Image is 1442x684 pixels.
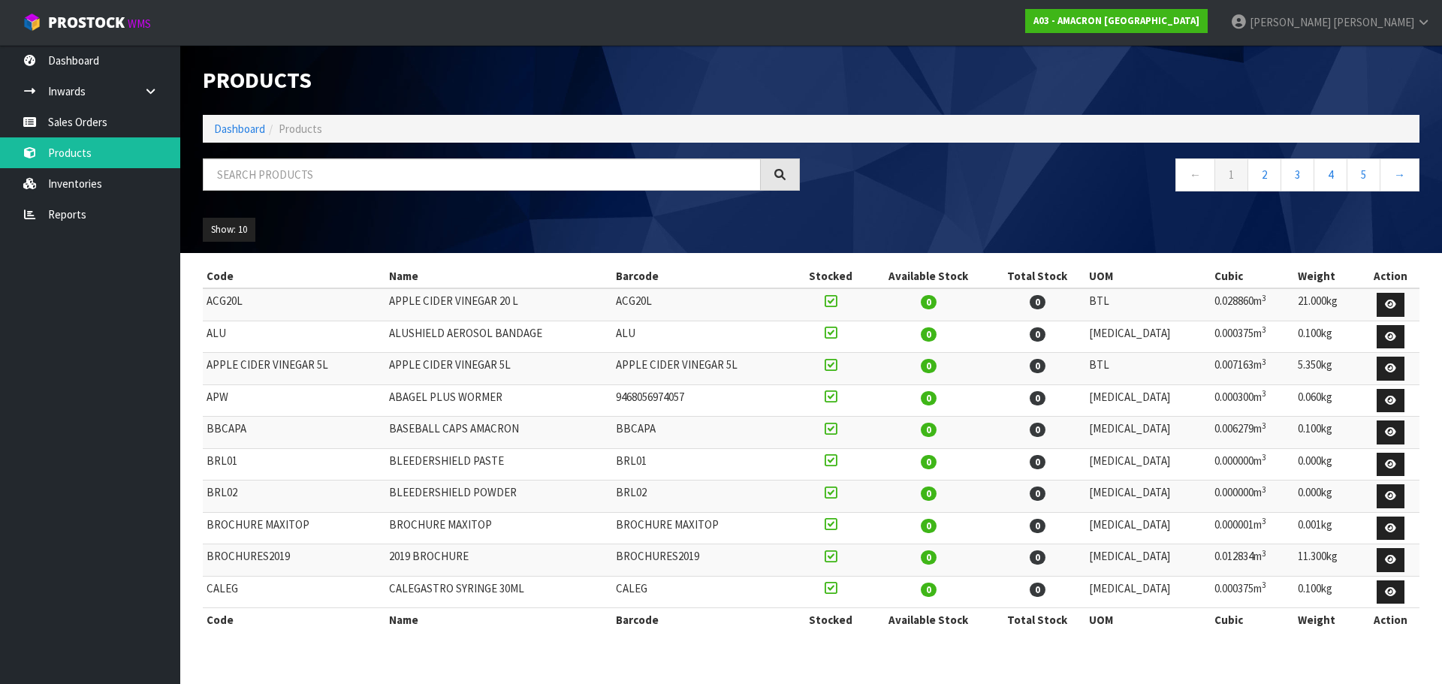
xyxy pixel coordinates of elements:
sup: 3 [1262,388,1266,399]
td: BRL02 [612,481,795,513]
td: 5.350kg [1294,353,1361,385]
sup: 3 [1262,516,1266,526]
span: 0 [921,327,937,342]
td: 0.060kg [1294,384,1361,417]
td: [MEDICAL_DATA] [1085,481,1211,513]
th: Cubic [1211,608,1295,632]
td: BROCHURE MAXITOP [612,512,795,544]
span: 0 [1030,327,1045,342]
td: 0.100kg [1294,321,1361,353]
td: 0.000000m [1211,481,1295,513]
td: 0.001kg [1294,512,1361,544]
span: 0 [921,550,937,565]
th: UOM [1085,608,1211,632]
td: BLEEDERSHIELD PASTE [385,448,612,481]
sup: 3 [1262,324,1266,335]
td: APPLE CIDER VINEGAR 5L [203,353,385,385]
td: ACG20L [203,288,385,321]
a: Dashboard [214,122,265,136]
td: BROCHURES2019 [203,544,385,577]
sup: 3 [1262,420,1266,431]
td: APW [203,384,385,417]
td: 0.000kg [1294,481,1361,513]
span: 0 [921,359,937,373]
span: 0 [1030,583,1045,597]
td: [MEDICAL_DATA] [1085,576,1211,608]
a: 2 [1247,158,1281,191]
span: 0 [921,519,937,533]
th: Stocked [795,264,867,288]
span: 0 [1030,487,1045,501]
span: [PERSON_NAME] [1250,15,1331,29]
th: Action [1361,264,1419,288]
a: 1 [1214,158,1248,191]
td: CALEGASTRO SYRINGE 30ML [385,576,612,608]
td: 9468056974057 [612,384,795,417]
td: BTL [1085,353,1211,385]
td: 0.000375m [1211,321,1295,353]
span: 0 [921,455,937,469]
td: 0.100kg [1294,576,1361,608]
nav: Page navigation [822,158,1419,195]
td: 2019 BROCHURE [385,544,612,577]
th: Barcode [612,608,795,632]
td: 0.000000m [1211,448,1295,481]
td: BRL01 [203,448,385,481]
td: [MEDICAL_DATA] [1085,321,1211,353]
sup: 3 [1262,452,1266,463]
th: Available Stock [867,608,990,632]
th: UOM [1085,264,1211,288]
td: 0.000375m [1211,576,1295,608]
td: ACG20L [612,288,795,321]
td: 0.100kg [1294,417,1361,449]
a: 4 [1314,158,1347,191]
span: Products [279,122,322,136]
td: 0.000300m [1211,384,1295,417]
td: 0.028860m [1211,288,1295,321]
td: BROCHURE MAXITOP [203,512,385,544]
span: ProStock [48,13,125,32]
td: BRL01 [612,448,795,481]
td: 11.300kg [1294,544,1361,577]
td: [MEDICAL_DATA] [1085,448,1211,481]
th: Name [385,608,612,632]
td: CALEG [203,576,385,608]
th: Code [203,264,385,288]
sup: 3 [1262,580,1266,590]
td: APPLE CIDER VINEGAR 5L [385,353,612,385]
td: BASEBALL CAPS AMACRON [385,417,612,449]
td: ALUSHIELD AEROSOL BANDAGE [385,321,612,353]
button: Show: 10 [203,218,255,242]
span: 0 [1030,359,1045,373]
input: Search products [203,158,761,191]
td: BTL [1085,288,1211,321]
td: APPLE CIDER VINEGAR 20 L [385,288,612,321]
td: BBCAPA [612,417,795,449]
td: BLEEDERSHIELD POWDER [385,481,612,513]
img: cube-alt.png [23,13,41,32]
sup: 3 [1262,293,1266,303]
sup: 3 [1262,357,1266,367]
span: 0 [1030,519,1045,533]
td: [MEDICAL_DATA] [1085,544,1211,577]
h1: Products [203,68,800,92]
span: 0 [921,487,937,501]
small: WMS [128,17,151,31]
th: Total Stock [990,264,1085,288]
span: 0 [1030,391,1045,405]
a: ← [1175,158,1215,191]
td: ALU [612,321,795,353]
span: 0 [1030,455,1045,469]
th: Available Stock [867,264,990,288]
th: Name [385,264,612,288]
td: BROCHURE MAXITOP [385,512,612,544]
span: [PERSON_NAME] [1333,15,1414,29]
span: 0 [1030,423,1045,437]
td: [MEDICAL_DATA] [1085,512,1211,544]
td: 21.000kg [1294,288,1361,321]
span: 0 [921,583,937,597]
th: Weight [1294,264,1361,288]
td: 0.007163m [1211,353,1295,385]
a: 3 [1281,158,1314,191]
span: 0 [1030,295,1045,309]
